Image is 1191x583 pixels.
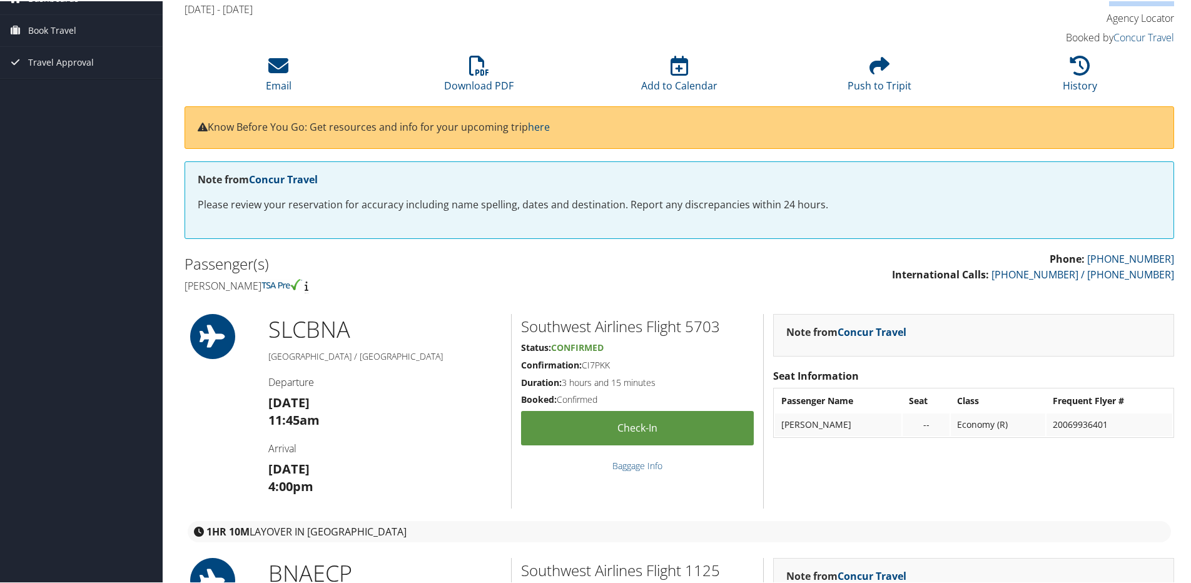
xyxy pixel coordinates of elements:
th: Class [951,388,1045,411]
a: here [528,119,550,133]
a: Add to Calendar [641,61,717,91]
h4: Departure [268,374,502,388]
h4: [DATE] - [DATE] [185,1,922,15]
a: Check-in [521,410,754,444]
h4: Arrival [268,440,502,454]
strong: 1HR 10M [206,524,250,537]
h4: Agency Locator [941,10,1174,24]
h2: Passenger(s) [185,252,670,273]
a: Download PDF [444,61,514,91]
a: Concur Travel [249,171,318,185]
a: Concur Travel [838,568,906,582]
th: Frequent Flyer # [1047,388,1172,411]
strong: Note from [786,324,906,338]
strong: Seat Information [773,368,859,382]
h4: [PERSON_NAME] [185,278,670,291]
a: History [1063,61,1097,91]
div: layover in [GEOGRAPHIC_DATA] [188,520,1171,541]
h2: Southwest Airlines Flight 1125 [521,559,754,580]
h5: [GEOGRAPHIC_DATA] / [GEOGRAPHIC_DATA] [268,349,502,362]
strong: Status: [521,340,551,352]
img: tsa-precheck.png [261,278,302,289]
strong: Phone: [1050,251,1085,265]
h5: Confirmed [521,392,754,405]
strong: Booked: [521,392,557,404]
strong: Note from [198,171,318,185]
strong: Note from [786,568,906,582]
h5: CI7PKK [521,358,754,370]
span: Book Travel [28,14,76,45]
span: Confirmed [551,340,604,352]
strong: 11:45am [268,410,320,427]
strong: International Calls: [892,266,989,280]
a: Concur Travel [838,324,906,338]
strong: [DATE] [268,393,310,410]
th: Passenger Name [775,388,901,411]
th: Seat [903,388,950,411]
p: Please review your reservation for accuracy including name spelling, dates and destination. Repor... [198,196,1161,212]
h5: 3 hours and 15 minutes [521,375,754,388]
h1: SLC BNA [268,313,502,344]
strong: Duration: [521,375,562,387]
a: Push to Tripit [848,61,911,91]
strong: Confirmation: [521,358,582,370]
a: Concur Travel [1113,29,1174,43]
a: Email [266,61,291,91]
a: Baggage Info [612,459,662,470]
strong: 4:00pm [268,477,313,494]
div: -- [909,418,943,429]
a: [PHONE_NUMBER] [1087,251,1174,265]
p: Know Before You Go: Get resources and info for your upcoming trip [198,118,1161,134]
h2: Southwest Airlines Flight 5703 [521,315,754,336]
td: [PERSON_NAME] [775,412,901,435]
strong: [DATE] [268,459,310,476]
td: 20069936401 [1047,412,1172,435]
a: [PHONE_NUMBER] / [PHONE_NUMBER] [991,266,1174,280]
h4: Booked by [941,29,1174,43]
td: Economy (R) [951,412,1045,435]
span: Travel Approval [28,46,94,77]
